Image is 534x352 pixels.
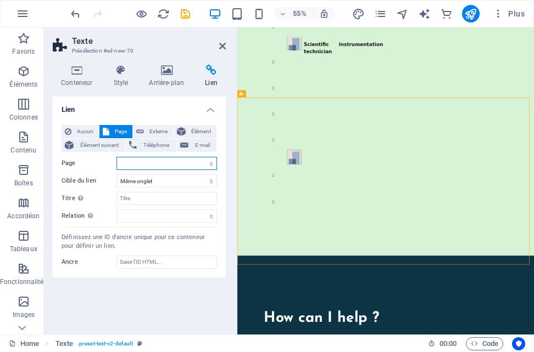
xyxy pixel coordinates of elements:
[177,139,216,152] button: E-mail
[512,337,525,350] button: Usercentrics
[55,337,143,350] nav: breadcrumb
[62,174,116,188] label: Cible du lien
[75,125,96,138] span: Aucun
[9,337,39,350] a: Cliquez pour annuler la sélection. Double-cliquez pour ouvrir Pages.
[447,339,449,348] span: :
[12,47,35,56] p: Favoris
[197,65,226,88] h4: Lien
[141,65,197,88] h4: Arrière-plan
[137,340,142,347] i: Cet élément est une présélection personnalisable.
[291,7,308,20] h6: 55%
[69,8,82,20] i: Annuler : Modifier le lien (Ctrl+Z)
[105,65,141,88] h4: Style
[62,192,116,205] label: Titre
[9,113,38,122] p: Colonnes
[10,245,37,253] p: Tableaux
[462,5,480,22] button: publish
[418,8,431,20] i: AI Writer
[126,139,176,152] button: Téléphone
[72,36,226,46] h2: Texte
[352,8,365,20] i: Design (Ctrl+Alt+Y)
[471,337,498,350] span: Code
[62,125,99,138] button: Aucun
[157,8,170,20] i: Actualiser la page
[374,8,387,20] i: Pages (Ctrl+Alt+S)
[396,8,409,20] i: Navigateur
[77,337,133,350] span: . preset-text-v2-default
[9,80,37,89] p: Éléments
[440,7,453,20] button: commerce
[174,125,216,138] button: Élément
[62,233,217,251] div: Définissez une ID d'ancre unique pour ce conteneur pour définir un lien.
[7,212,40,220] p: Accordéon
[418,7,431,20] button: text_generator
[189,125,213,138] span: Élément
[466,337,503,350] button: Code
[493,8,525,19] span: Plus
[352,7,365,20] button: design
[179,7,192,20] button: save
[133,125,173,138] button: Externe
[319,9,329,19] i: Lors du redimensionnement, ajuster automatiquement le niveau de zoom en fonction de l'appareil sé...
[53,65,105,88] h4: Conteneur
[396,7,409,20] button: navigator
[440,337,457,350] span: 00 00
[14,179,33,188] p: Boîtes
[157,7,170,20] button: reload
[374,7,387,20] button: pages
[13,310,35,319] p: Images
[116,192,217,205] input: Titre
[62,209,116,223] label: Relation
[147,125,170,138] span: Externe
[140,139,173,152] span: Téléphone
[62,256,116,269] label: Ancre
[72,46,204,56] h3: Présélection #ed-new-70
[428,337,457,350] h6: Durée de la session
[116,256,217,269] input: Saisir l'ID HTML...
[99,125,132,138] button: Page
[69,7,82,20] button: undo
[464,8,477,20] i: Publier
[77,139,122,152] span: Élément suivant
[113,125,129,138] span: Page
[440,8,453,20] i: E-commerce
[135,7,148,20] button: Cliquez ici pour quitter le mode Aperçu et poursuivre l'édition.
[53,96,226,116] h4: Lien
[274,7,313,20] button: 55%
[62,157,116,170] label: Page
[192,139,213,152] span: E-mail
[10,146,36,155] p: Contenu
[488,5,529,22] button: Plus
[62,139,125,152] button: Élément suivant
[55,337,73,350] span: Cliquez pour sélectionner. Double-cliquez pour modifier.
